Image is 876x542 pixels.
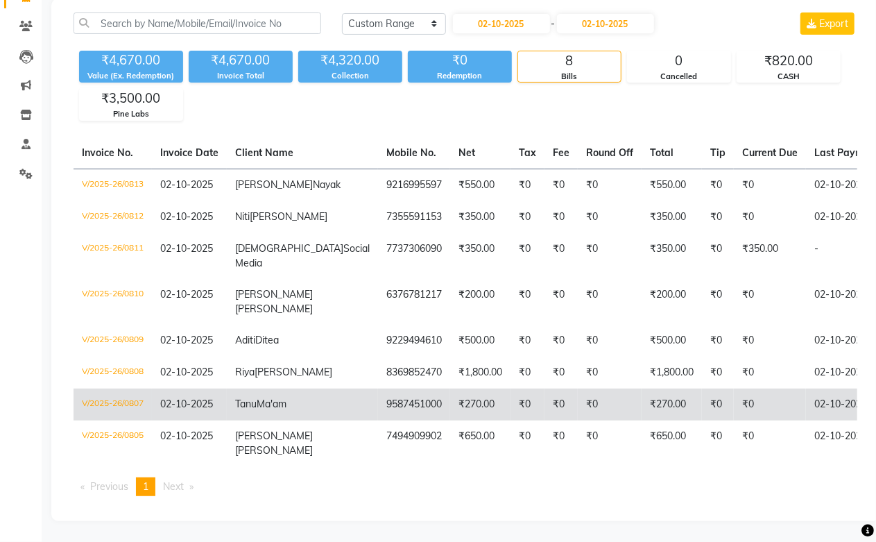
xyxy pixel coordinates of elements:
[737,51,840,71] div: ₹820.00
[642,421,702,466] td: ₹650.00
[734,233,806,279] td: ₹350.00
[408,70,512,82] div: Redemption
[737,71,840,83] div: CASH
[586,146,633,159] span: Round Off
[235,242,370,269] span: Social Media
[702,357,734,389] td: ₹0
[544,421,578,466] td: ₹0
[628,71,730,83] div: Cancelled
[544,169,578,201] td: ₹0
[642,201,702,233] td: ₹350.00
[650,146,673,159] span: Total
[551,17,556,31] span: -
[74,357,152,389] td: V/2025-26/0808
[408,51,512,70] div: ₹0
[702,389,734,421] td: ₹0
[160,288,213,300] span: 02-10-2025
[734,201,806,233] td: ₹0
[510,389,544,421] td: ₹0
[510,421,544,466] td: ₹0
[510,169,544,201] td: ₹0
[378,169,450,201] td: 9216995597
[578,357,642,389] td: ₹0
[734,389,806,421] td: ₹0
[642,279,702,325] td: ₹200.00
[578,201,642,233] td: ₹0
[79,51,183,70] div: ₹4,670.00
[74,169,152,201] td: V/2025-26/0813
[235,303,313,315] span: [PERSON_NAME]
[160,430,213,442] span: 02-10-2025
[74,389,152,421] td: V/2025-26/0807
[578,279,642,325] td: ₹0
[450,357,510,389] td: ₹1,800.00
[450,233,510,279] td: ₹350.00
[450,325,510,357] td: ₹500.00
[74,325,152,357] td: V/2025-26/0809
[510,201,544,233] td: ₹0
[578,169,642,201] td: ₹0
[453,14,550,33] input: Start Date
[518,71,621,83] div: Bills
[702,169,734,201] td: ₹0
[235,430,313,442] span: [PERSON_NAME]
[734,169,806,201] td: ₹0
[518,51,621,71] div: 8
[510,357,544,389] td: ₹0
[642,357,702,389] td: ₹1,800.00
[642,233,702,279] td: ₹350.00
[544,325,578,357] td: ₹0
[544,233,578,279] td: ₹0
[189,70,293,82] div: Invoice Total
[458,146,475,159] span: Net
[702,421,734,466] td: ₹0
[235,398,257,410] span: Tanu
[235,334,255,346] span: Aditi
[160,334,213,346] span: 02-10-2025
[734,357,806,389] td: ₹0
[378,389,450,421] td: 9587451000
[734,279,806,325] td: ₹0
[642,325,702,357] td: ₹500.00
[544,389,578,421] td: ₹0
[578,233,642,279] td: ₹0
[90,480,128,493] span: Previous
[74,279,152,325] td: V/2025-26/0810
[235,210,250,223] span: Niti
[800,12,854,35] button: Export
[235,444,313,457] span: [PERSON_NAME]
[553,146,569,159] span: Fee
[160,146,218,159] span: Invoice Date
[313,178,341,191] span: Nayak
[510,325,544,357] td: ₹0
[642,389,702,421] td: ₹270.00
[235,366,255,378] span: Riya
[74,233,152,279] td: V/2025-26/0811
[702,201,734,233] td: ₹0
[544,357,578,389] td: ₹0
[74,421,152,466] td: V/2025-26/0805
[160,210,213,223] span: 02-10-2025
[450,279,510,325] td: ₹200.00
[378,357,450,389] td: 8369852470
[734,325,806,357] td: ₹0
[79,70,183,82] div: Value (Ex. Redemption)
[702,279,734,325] td: ₹0
[143,480,148,493] span: 1
[450,389,510,421] td: ₹270.00
[519,146,536,159] span: Tax
[819,17,848,30] span: Export
[163,480,184,493] span: Next
[734,421,806,466] td: ₹0
[544,201,578,233] td: ₹0
[378,279,450,325] td: 6376781217
[450,421,510,466] td: ₹650.00
[702,233,734,279] td: ₹0
[544,279,578,325] td: ₹0
[378,201,450,233] td: 7355591153
[255,366,332,378] span: [PERSON_NAME]
[74,201,152,233] td: V/2025-26/0812
[74,12,321,34] input: Search by Name/Mobile/Email/Invoice No
[450,201,510,233] td: ₹350.00
[378,421,450,466] td: 7494909902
